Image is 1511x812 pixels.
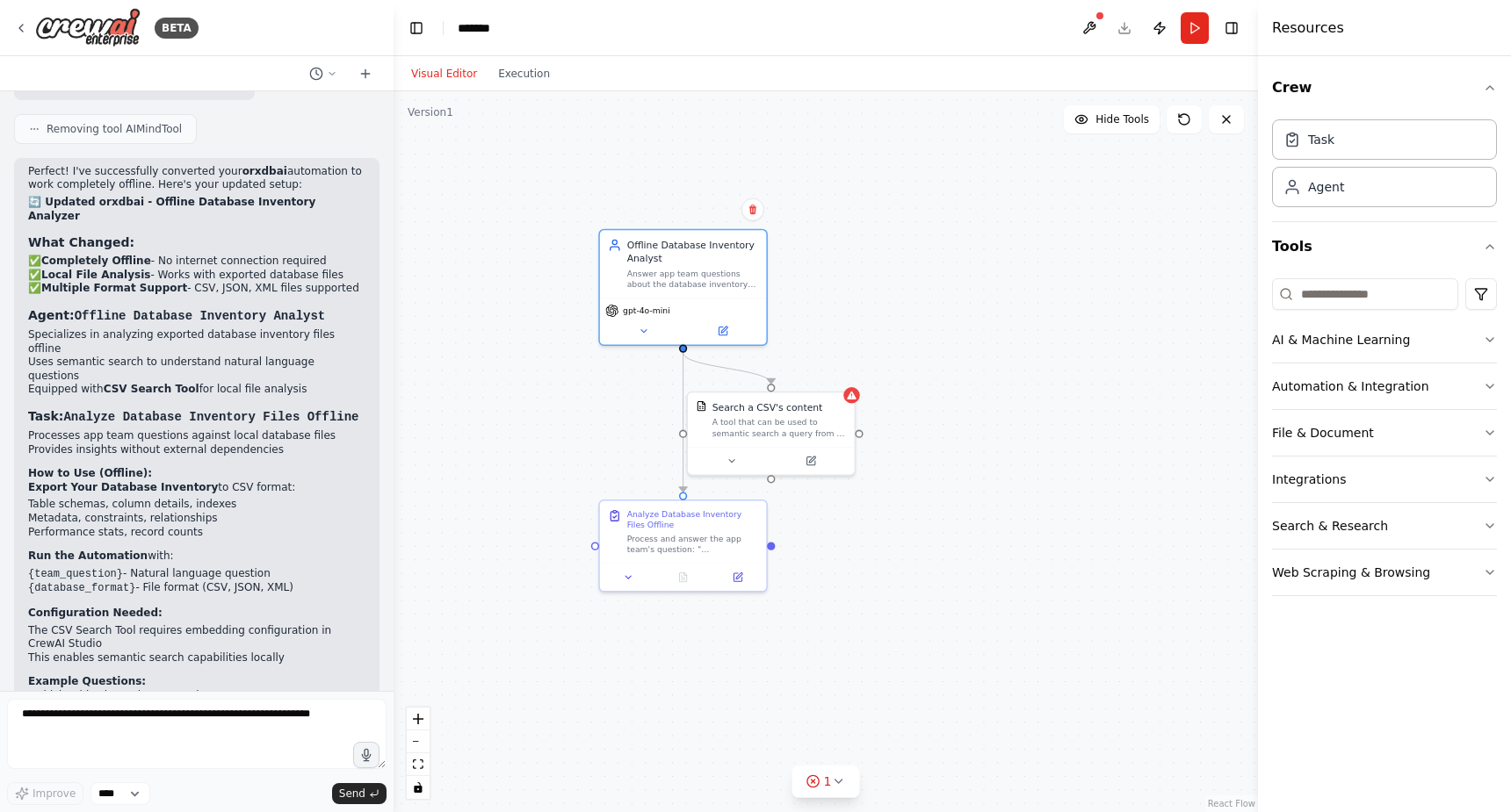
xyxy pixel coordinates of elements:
[686,392,856,476] div: CSVSearchToolSearch a CSV's contentA tool that can be used to semantic search a query from a CSV'...
[1308,178,1344,196] div: Agent
[627,268,758,290] div: Answer app team questions about the database inventory using natural language queries against exp...
[792,765,860,798] button: 1
[28,550,148,562] strong: Run the Automation
[623,305,670,316] span: gpt-4o-mini
[598,499,768,593] div: Analyze Database Inventory Files OfflineProcess and answer the app team's question: "{team_questi...
[41,255,151,267] strong: Completely Offline
[676,353,690,492] g: Edge from a5376263-5641-4dcf-89a2-18d9bce0349f to 03ffdae7-d038-4613-bdff-8041c13f3db3
[1272,456,1497,502] button: Integrations
[696,400,706,411] img: CSVSearchTool
[28,255,365,296] p: ✅ - No internet connection required ✅ - Works with exported database files ✅ - CSV, JSON, XML fil...
[676,353,778,384] g: Edge from a5376263-5641-4dcf-89a2-18d9bce0349f to 19c6b7ec-e15e-4fee-a8ff-53b75a5e7b57
[598,229,768,346] div: Offline Database Inventory AnalystAnswer app team questions about the database inventory using na...
[28,409,59,423] strong: Task
[28,356,365,383] li: Uses semantic search to understand natural language questions
[627,509,758,531] div: Analyze Database Inventory Files Offline
[28,568,123,580] code: {team_question}
[1272,410,1497,456] button: File & Document
[401,63,488,84] button: Visual Editor
[28,567,365,582] li: - Natural language question
[824,772,832,790] span: 1
[28,235,134,249] strong: What Changed:
[408,105,453,119] div: Version 1
[28,383,365,397] li: Equipped with for local file analysis
[1272,503,1497,549] button: Search & Research
[28,407,365,426] h3: :
[772,453,849,469] button: Open in side panel
[28,443,365,457] li: Provides insights without external dependencies
[28,581,365,596] li: - File format (CSV, JSON, XML)
[712,417,847,439] div: A tool that can be used to semantic search a query from a CSV's content.
[75,309,326,323] code: Offline Database Inventory Analyst
[28,308,69,322] strong: Agent
[332,783,387,804] button: Send
[28,481,218,493] strong: Export Your Database Inventory
[684,323,761,339] button: Open in side panel
[28,328,365,356] li: Specializes in analyzing exported database inventory files offline
[28,481,365,495] p: to CSV format:
[35,8,141,47] img: Logo
[627,239,758,266] div: Offline Database Inventory Analyst
[302,63,344,84] button: Switch to previous chat
[41,282,187,294] strong: Multiple Format Support
[1272,112,1497,221] div: Crew
[407,753,430,776] button: fit view
[28,607,163,619] strong: Configuration Needed:
[28,429,365,443] li: Processes app team questions against local database files
[339,787,365,801] span: Send
[488,63,560,84] button: Execution
[33,787,76,801] span: Improve
[28,467,152,479] strong: How to Use (Offline):
[1272,317,1497,363] button: AI & Machine Learning
[28,306,365,325] h3: :
[1064,105,1160,133] button: Hide Tools
[712,400,823,413] div: Search a CSV's content
[28,582,135,594] code: {database_format}
[1272,18,1344,39] h4: Resources
[47,122,182,136] span: Removing tool AIMindTool
[28,526,365,540] li: Performance stats, record counts
[104,383,199,395] strong: CSV Search Tool
[407,708,430,799] div: React Flow controls
[714,569,761,585] button: Open in side panel
[1219,16,1244,40] button: Hide right sidebar
[458,19,501,37] nav: breadcrumb
[407,776,430,799] button: toggle interactivity
[28,165,365,192] p: Perfect! I've successfully converted your automation to work completely offline. Here's your upda...
[28,498,365,512] li: Table schemas, column details, indexes
[407,730,430,753] button: zoom out
[1095,112,1149,126] span: Hide Tools
[1272,271,1497,610] div: Tools
[404,16,429,40] button: Hide left sidebar
[407,708,430,730] button: zoom in
[242,165,287,177] strong: orxdbai
[1272,63,1497,112] button: Crew
[351,63,380,84] button: Start a new chat
[1208,799,1255,808] a: React Flow attribution
[1308,131,1334,148] div: Task
[353,742,380,768] button: Click to speak your automation idea
[1272,222,1497,271] button: Tools
[41,269,150,281] strong: Local File Analysis
[28,651,365,665] li: This enables semantic search capabilities locally
[654,569,712,585] button: No output available
[63,410,358,424] code: Analyze Database Inventory Files Offline
[28,550,365,564] p: with:
[155,18,199,39] div: BETA
[28,689,365,703] li: "Which tables have the most columns?"
[28,624,365,651] li: The CSV Search Tool requires embedding configuration in CrewAI Studio
[627,533,758,555] div: Process and answer the app team's question: "{team_question}" about the database inventory using ...
[28,196,315,222] strong: 🔄 Updated orxdbai - Offline Database Inventory Analyzer
[7,782,83,805] button: Improve
[1272,550,1497,595] button: Web Scraping & Browsing
[1272,363,1497,409] button: Automation & Integration
[28,512,365,526] li: Metadata, constraints, relationships
[741,198,764,221] button: Delete node
[28,675,146,687] strong: Example Questions:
